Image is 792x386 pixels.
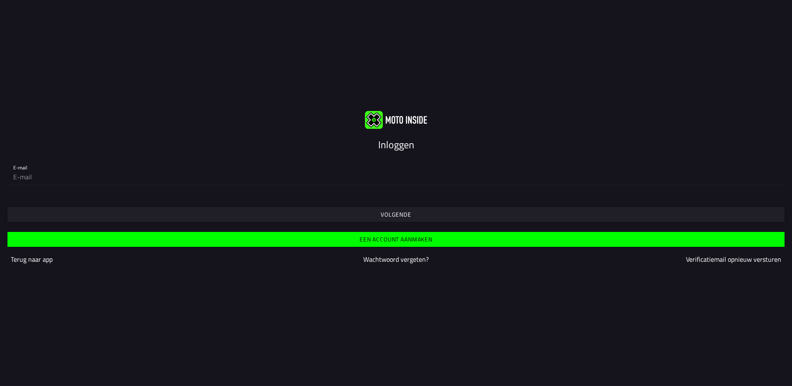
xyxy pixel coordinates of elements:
a: Terug naar app [11,254,53,264]
ion-text: Inloggen [378,137,414,152]
input: E-mail [13,169,779,185]
a: Verificatiemail opnieuw versturen [686,254,781,264]
ion-button: Een account aanmaken [7,232,785,247]
a: Wachtwoord vergeten? [363,254,429,264]
ion-text: Volgende [381,212,411,217]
